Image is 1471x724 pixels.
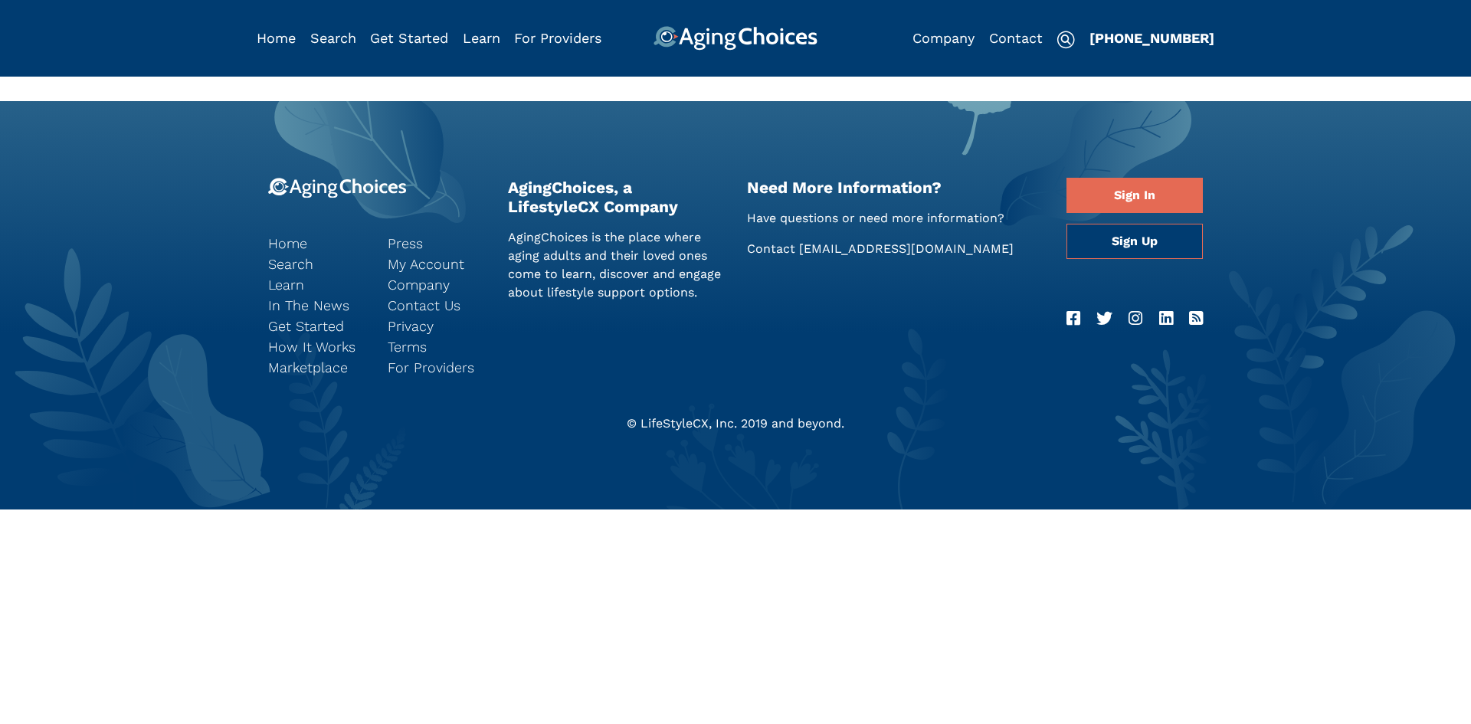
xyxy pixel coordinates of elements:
a: In The News [268,295,365,316]
a: For Providers [514,30,601,46]
a: Press [388,233,484,254]
a: Home [257,30,296,46]
a: Privacy [388,316,484,336]
p: Have questions or need more information? [747,209,1043,228]
a: Company [388,274,484,295]
a: Search [268,254,365,274]
img: 9-logo.svg [268,178,407,198]
a: Sign Up [1066,224,1203,259]
a: Company [912,30,975,46]
a: Learn [268,274,365,295]
a: Get Started [268,316,365,336]
a: Marketplace [268,357,365,378]
h2: Need More Information? [747,178,1043,197]
p: AgingChoices is the place where aging adults and their loved ones come to learn, discover and eng... [508,228,725,302]
a: Home [268,233,365,254]
a: How It Works [268,336,365,357]
a: Facebook [1066,306,1080,331]
a: Get Started [370,30,448,46]
a: My Account [388,254,484,274]
a: Sign In [1066,178,1203,213]
a: Contact [989,30,1043,46]
a: [PHONE_NUMBER] [1089,30,1214,46]
a: Instagram [1129,306,1142,331]
p: Contact [747,240,1043,258]
a: For Providers [388,357,484,378]
img: search-icon.svg [1057,31,1075,49]
div: Popover trigger [310,26,356,51]
img: AgingChoices [654,26,817,51]
a: Contact Us [388,295,484,316]
a: Terms [388,336,484,357]
a: [EMAIL_ADDRESS][DOMAIN_NAME] [799,241,1014,256]
a: RSS Feed [1189,306,1203,331]
a: LinkedIn [1159,306,1173,331]
h2: AgingChoices, a LifestyleCX Company [508,178,725,216]
a: Learn [463,30,500,46]
a: Twitter [1096,306,1112,331]
div: © LifeStyleCX, Inc. 2019 and beyond. [257,414,1214,433]
a: Search [310,30,356,46]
